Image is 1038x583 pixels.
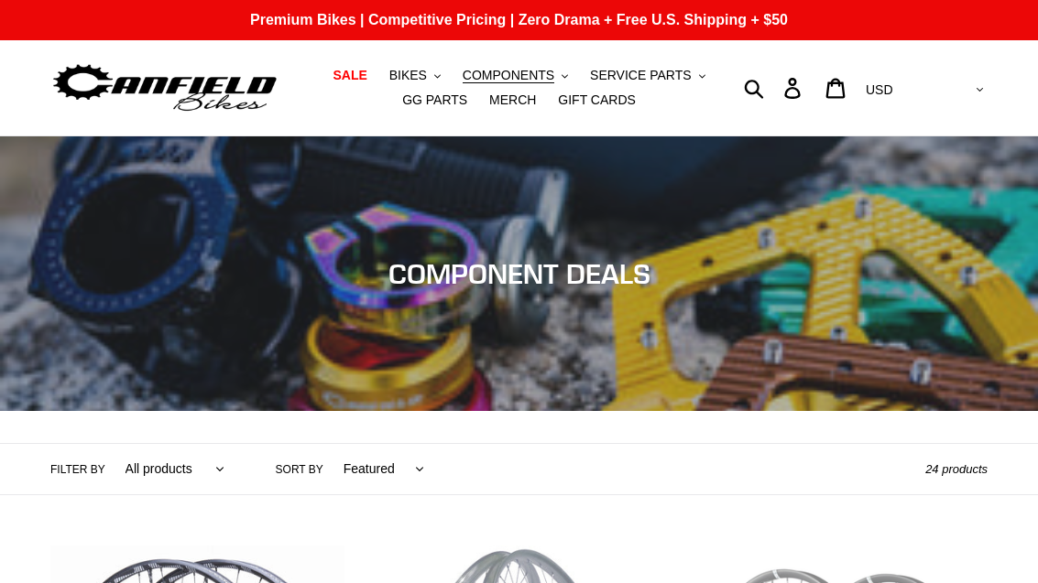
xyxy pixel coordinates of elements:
a: GIFT CARDS [549,88,645,113]
span: BIKES [389,68,427,83]
span: SALE [333,68,366,83]
span: GG PARTS [402,92,467,108]
span: 24 products [925,462,988,476]
label: Filter by [50,461,105,478]
button: SERVICE PARTS [581,63,714,88]
span: MERCH [489,92,536,108]
a: GG PARTS [393,88,476,113]
span: COMPONENT DEALS [388,257,650,290]
span: COMPONENTS [463,68,554,83]
span: GIFT CARDS [558,92,636,108]
label: Sort by [276,461,323,478]
button: COMPONENTS [453,63,577,88]
a: MERCH [480,88,545,113]
button: BIKES [380,63,450,88]
img: Canfield Bikes [50,59,279,117]
a: SALE [323,63,376,88]
span: SERVICE PARTS [590,68,691,83]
